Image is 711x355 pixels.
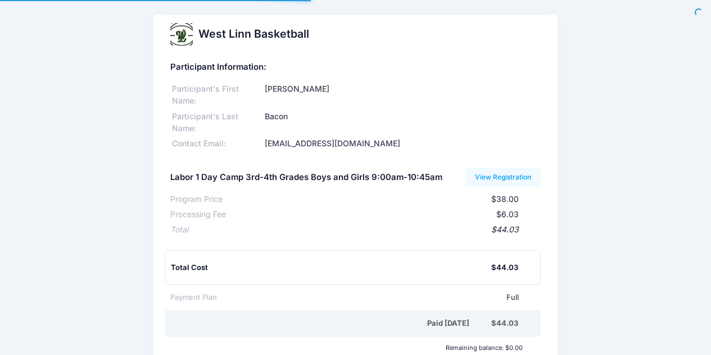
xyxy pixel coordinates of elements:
div: Contact Email: [170,138,263,150]
div: Participant's Last Name: [170,111,263,134]
div: Remaining balance: $0.00 [165,344,528,351]
div: $44.03 [491,318,518,329]
span: $38.00 [491,194,519,204]
div: Total Cost [171,262,492,273]
div: Paid [DATE] [173,318,492,329]
div: Full [217,292,519,303]
h5: Participant Information: [170,62,541,73]
div: $6.03 [226,209,519,221]
a: View Registration [465,168,541,187]
div: [PERSON_NAME] [263,83,541,107]
h5: Labor 1 Day Camp 3rd-4th Grades Boys and Girls 9:00am-10:45am [170,173,442,183]
div: Participant's First Name: [170,83,263,107]
div: Payment Plan [170,292,217,303]
div: Program Price [170,194,223,205]
div: Total [170,224,188,236]
div: Bacon [263,111,541,134]
div: Processing Fee [170,209,226,221]
div: [EMAIL_ADDRESS][DOMAIN_NAME] [263,138,541,150]
div: $44.03 [491,262,518,273]
div: $44.03 [188,224,519,236]
h2: West Linn Basketball [198,28,309,41]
